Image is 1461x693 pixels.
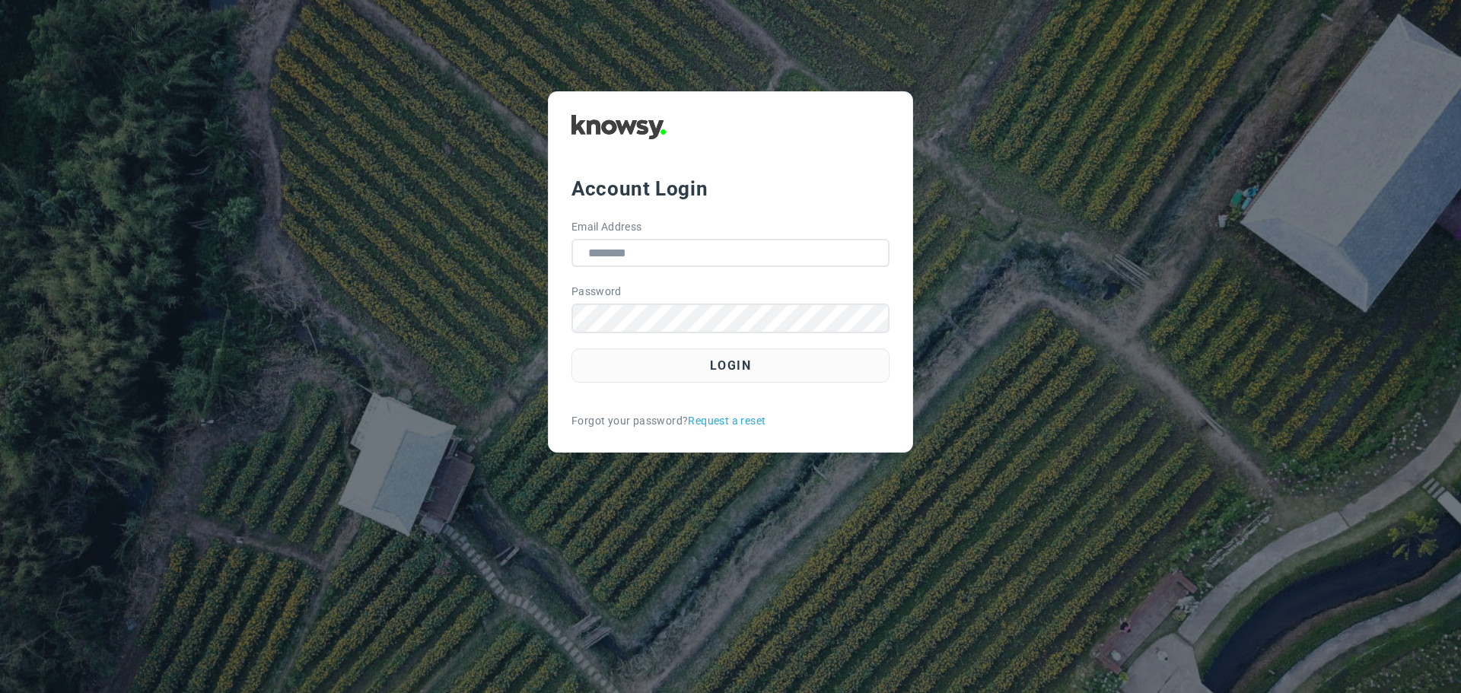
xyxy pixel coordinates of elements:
[571,175,890,202] div: Account Login
[571,348,890,383] button: Login
[571,219,642,235] label: Email Address
[571,284,622,300] label: Password
[571,413,890,429] div: Forgot your password?
[688,413,766,429] a: Request a reset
